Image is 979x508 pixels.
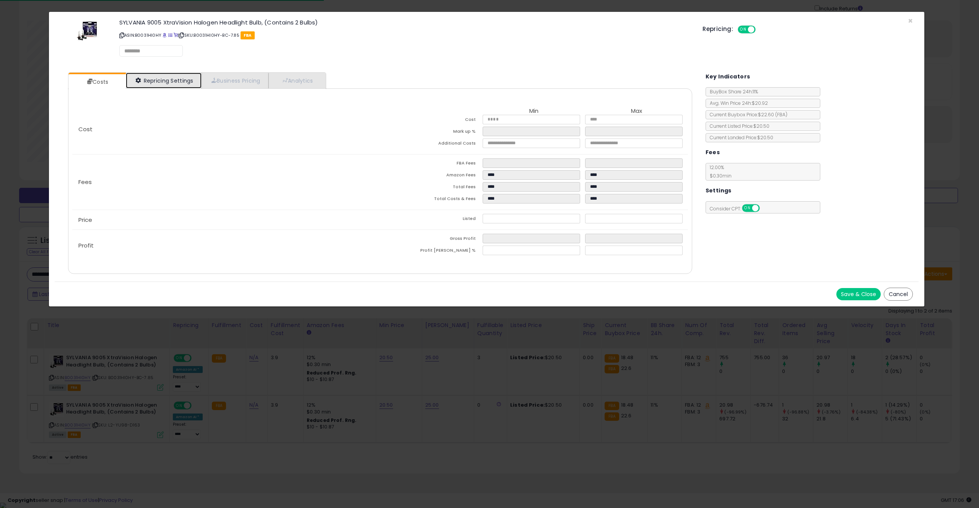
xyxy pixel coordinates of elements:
h5: Settings [706,186,732,195]
td: Mark up % [380,127,483,138]
span: $22.60 [758,111,787,118]
td: Total Costs & Fees [380,194,483,206]
button: Cancel [884,288,913,301]
span: OFF [755,26,767,33]
p: Fees [72,179,380,185]
p: Profit [72,243,380,249]
p: Price [72,217,380,223]
span: Current Landed Price: $20.50 [706,134,773,141]
th: Max [585,108,688,115]
a: Analytics [268,73,325,88]
a: Business Pricing [202,73,268,88]
span: OFF [758,205,771,212]
h3: SYLVANIA 9005 XtraVision Halogen Headlight Bulb, (Contains 2 Bulbs) [119,20,691,25]
span: $0.30 min [706,173,732,179]
td: Listed [380,214,483,226]
th: Min [483,108,585,115]
span: FBA [241,31,255,39]
a: Costs [68,74,125,90]
td: Gross Profit [380,234,483,246]
td: Total Fees [380,182,483,194]
span: × [908,15,913,26]
h5: Fees [706,148,720,157]
h5: Repricing: [703,26,733,32]
p: ASIN: B0031HI0HY | SKU: B0031HI0HY-BC-7.85 [119,29,691,41]
td: FBA Fees [380,158,483,170]
span: BuyBox Share 24h: 11% [706,88,758,95]
td: Amazon Fees [380,170,483,182]
td: Additional Costs [380,138,483,150]
button: Save & Close [836,288,881,300]
a: Your listing only [174,32,178,38]
span: Consider CPT: [706,205,770,212]
td: Cost [380,115,483,127]
span: Avg. Win Price 24h: $20.92 [706,100,768,106]
a: Repricing Settings [126,73,202,88]
p: Cost [72,126,380,132]
span: 12.00 % [706,164,732,179]
span: ON [743,205,752,212]
span: ON [738,26,748,33]
a: All offer listings [168,32,172,38]
span: ( FBA ) [775,111,787,118]
h5: Key Indicators [706,72,750,81]
a: BuyBox page [163,32,167,38]
span: Current Listed Price: $20.50 [706,123,769,129]
span: Current Buybox Price: [706,111,787,118]
img: 41CYrgSIDTL._SL60_.jpg [76,20,99,42]
td: Profit [PERSON_NAME] % [380,246,483,257]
